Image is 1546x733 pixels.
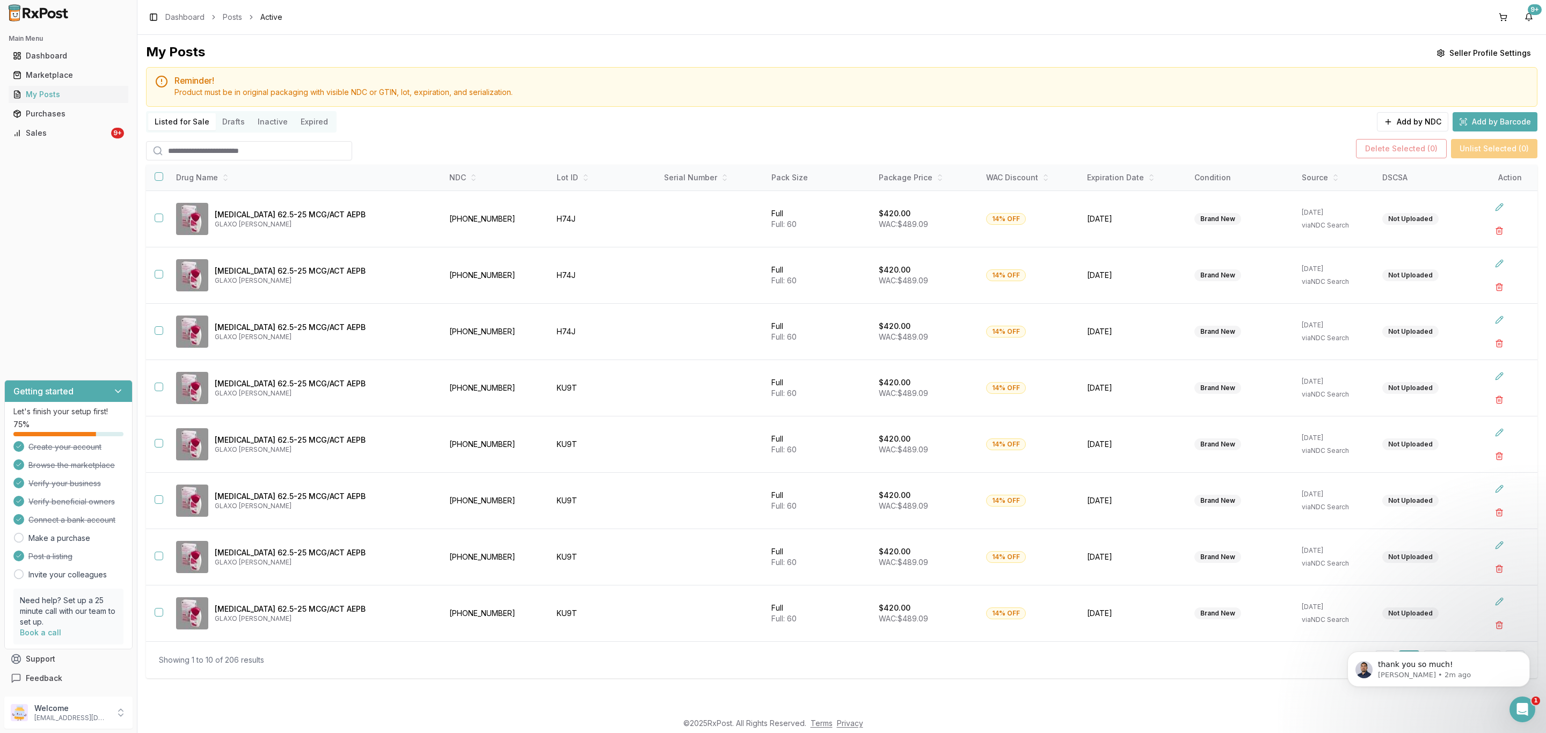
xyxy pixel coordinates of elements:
p: GLAXO [PERSON_NAME] [215,220,434,229]
span: WAC: $489.09 [879,558,928,567]
div: Not Uploaded [1382,382,1439,394]
span: Post a listing [28,551,72,562]
div: Expiration Date [1087,172,1182,183]
button: Delete [1490,503,1509,522]
button: Edit [1490,197,1509,217]
img: Anoro Ellipta 62.5-25 MCG/ACT AEPB [176,203,208,235]
td: Full [765,416,872,472]
button: Seller Profile Settings [1430,43,1537,63]
img: RxPost Logo [4,4,73,21]
p: via NDC Search [1302,390,1369,399]
div: Brand New [1194,213,1241,225]
p: Welcome [34,703,109,714]
a: Posts [223,12,242,23]
div: Not Uploaded [1382,326,1439,338]
p: [MEDICAL_DATA] 62.5-25 MCG/ACT AEPB [215,266,434,276]
div: Not Uploaded [1382,438,1439,450]
p: [MEDICAL_DATA] 62.5-25 MCG/ACT AEPB [215,604,434,614]
a: Dashboard [165,12,205,23]
span: WAC: $489.09 [879,445,928,454]
div: Sales [13,128,109,138]
td: [PHONE_NUMBER] [443,247,550,303]
p: GLAXO [PERSON_NAME] [215,614,434,623]
button: Purchases [4,105,133,122]
span: Active [260,12,282,23]
span: [DATE] [1087,495,1182,506]
div: Not Uploaded [1382,607,1439,619]
button: Inactive [251,113,294,130]
button: Edit [1490,536,1509,555]
span: 75 % [13,419,30,430]
td: Full [765,585,872,641]
span: [DATE] [1087,214,1182,224]
span: WAC: $489.09 [879,614,928,623]
button: Delete [1490,277,1509,297]
div: My Posts [146,43,205,63]
p: [MEDICAL_DATA] 62.5-25 MCG/ACT AEPB [215,322,434,333]
span: Verify your business [28,478,101,489]
span: Full: 60 [771,614,797,623]
div: Brand New [1194,551,1241,563]
td: H74J [550,247,658,303]
th: DSCSA [1376,165,1483,190]
iframe: Intercom live chat [1509,697,1535,722]
div: Serial Number [664,172,759,183]
button: Marketplace [4,67,133,84]
span: 1 [1532,697,1540,705]
span: WAC: $489.09 [879,276,928,285]
p: [DATE] [1302,546,1369,555]
p: [MEDICAL_DATA] 62.5-25 MCG/ACT AEPB [215,547,434,558]
span: Browse the marketplace [28,460,115,471]
button: Edit [1490,479,1509,499]
a: Sales9+ [9,123,128,143]
p: via NDC Search [1302,559,1369,568]
p: [DATE] [1302,377,1369,386]
div: Package Price [879,172,973,183]
div: Brand New [1194,326,1241,338]
td: [PHONE_NUMBER] [443,585,550,641]
span: Full: 60 [771,389,797,398]
th: Condition [1188,165,1295,190]
div: 14% OFF [986,551,1026,563]
div: Source [1302,172,1369,183]
td: KU9T [550,360,658,416]
td: KU9T [550,416,658,472]
button: Delete [1490,446,1509,466]
button: Dashboard [4,47,133,64]
button: Support [4,649,133,669]
p: $420.00 [879,377,910,388]
h2: Main Menu [9,34,128,43]
span: Connect a bank account [28,515,115,525]
span: WAC: $489.09 [879,219,928,229]
span: Full: 60 [771,445,797,454]
p: $420.00 [879,265,910,275]
a: Dashboard [9,46,128,65]
td: [PHONE_NUMBER] [443,360,550,416]
span: Verify beneficial owners [28,496,115,507]
td: Full [765,190,872,247]
div: 14% OFF [986,438,1026,450]
div: Product must be in original packaging with visible NDC or GTIN, lot, expiration, and serialization. [174,87,1528,98]
td: H74J [550,303,658,360]
div: Not Uploaded [1382,551,1439,563]
button: Edit [1490,592,1509,611]
td: [PHONE_NUMBER] [443,472,550,529]
p: $420.00 [879,434,910,444]
p: Let's finish your setup first! [13,406,123,417]
div: Not Uploaded [1382,495,1439,507]
p: $420.00 [879,603,910,613]
div: Not Uploaded [1382,269,1439,281]
div: 14% OFF [986,382,1026,394]
td: Full [765,247,872,303]
p: [DATE] [1302,321,1369,329]
span: WAC: $489.09 [879,389,928,398]
p: [DATE] [1302,490,1369,499]
span: Full: 60 [771,332,797,341]
p: via NDC Search [1302,334,1369,342]
p: [MEDICAL_DATA] 62.5-25 MCG/ACT AEPB [215,209,434,220]
span: [DATE] [1087,552,1182,562]
p: GLAXO [PERSON_NAME] [215,445,434,454]
div: Marketplace [13,70,124,80]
